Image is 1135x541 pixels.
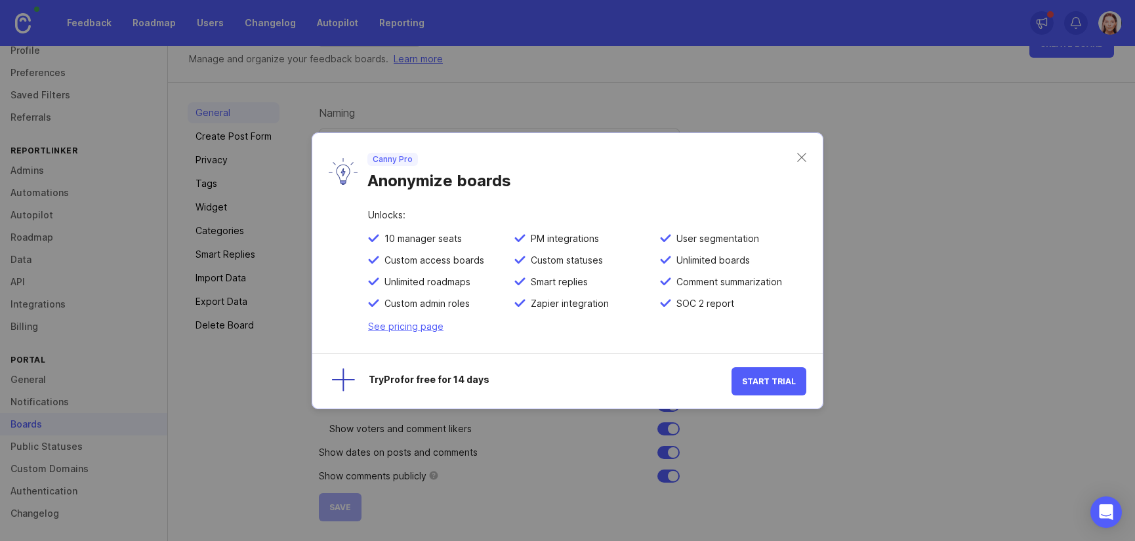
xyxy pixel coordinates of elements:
p: Canny Pro [373,154,413,165]
span: Unlimited boards [671,254,750,266]
span: Start Trial [742,376,796,386]
span: Zapier integration [526,298,609,310]
a: See pricing page [368,321,444,332]
span: SOC 2 report [671,298,734,310]
span: User segmentation [671,233,759,245]
span: Custom access boards [379,254,484,266]
button: Start Trial [732,367,806,395]
div: Open Intercom Messenger [1090,496,1122,528]
span: Unlimited roadmaps [379,276,470,288]
span: PM integrations [526,233,599,245]
div: Anonymize boards [367,166,797,191]
div: Try Pro for free for 14 days [369,375,732,388]
span: 10 manager seats [379,233,462,245]
span: Comment summarization [671,276,782,288]
span: Custom admin roles [379,298,470,310]
span: Custom statuses [526,254,603,266]
span: Smart replies [526,276,588,288]
img: lyW0TRAiArAAAAAASUVORK5CYII= [329,158,358,185]
div: Unlocks: [368,210,806,233]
